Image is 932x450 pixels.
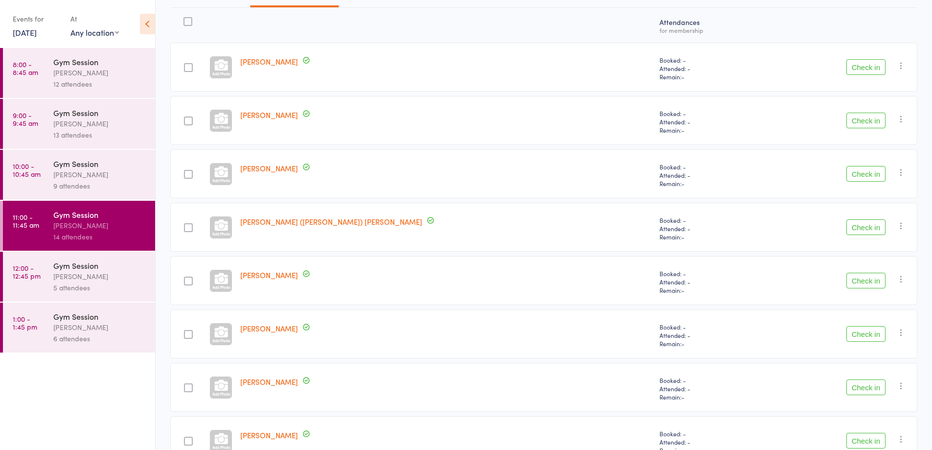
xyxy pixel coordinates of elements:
a: [PERSON_NAME] [240,163,298,173]
span: Attended: - [659,384,758,393]
div: Gym Session [53,56,147,67]
span: Attended: - [659,278,758,286]
div: 14 attendees [53,231,147,242]
span: Booked: - [659,429,758,438]
span: Booked: - [659,376,758,384]
span: Attended: - [659,171,758,179]
span: Booked: - [659,56,758,64]
span: Booked: - [659,163,758,171]
span: Remain: [659,126,758,134]
span: - [682,179,684,188]
span: Attended: - [659,438,758,446]
a: [DATE] [13,27,37,38]
span: Remain: [659,179,758,188]
div: Any location [70,27,119,38]
a: 12:00 -12:45 pmGym Session[PERSON_NAME]5 attendees [3,252,155,302]
span: - [682,72,684,81]
div: 12 attendees [53,78,147,90]
span: Attended: - [659,224,758,233]
button: Check in [846,219,886,235]
time: 8:00 - 8:45 am [13,60,38,76]
div: [PERSON_NAME] [53,67,147,78]
div: 9 attendees [53,180,147,191]
button: Check in [846,379,886,395]
a: [PERSON_NAME] [240,377,298,387]
span: Booked: - [659,109,758,118]
span: - [682,286,684,294]
span: Remain: [659,286,758,294]
div: Gym Session [53,311,147,322]
a: [PERSON_NAME] [240,430,298,440]
span: Remain: [659,393,758,401]
a: 8:00 -8:45 amGym Session[PERSON_NAME]12 attendees [3,48,155,98]
span: Remain: [659,72,758,81]
div: 6 attendees [53,333,147,344]
span: Attended: - [659,64,758,72]
span: Attended: - [659,118,758,126]
a: [PERSON_NAME] [240,323,298,333]
div: Gym Session [53,158,147,169]
button: Check in [846,273,886,288]
span: Booked: - [659,269,758,278]
div: Atten­dances [656,12,762,38]
span: Attended: - [659,331,758,339]
button: Check in [846,326,886,342]
a: [PERSON_NAME] [240,56,298,67]
div: Gym Session [53,260,147,271]
div: [PERSON_NAME] [53,169,147,180]
div: Gym Session [53,209,147,220]
span: Booked: - [659,323,758,331]
time: 1:00 - 1:45 pm [13,315,37,331]
span: Booked: - [659,216,758,224]
div: At [70,11,119,27]
div: for membership [659,27,758,33]
button: Check in [846,113,886,128]
time: 10:00 - 10:45 am [13,162,41,178]
div: [PERSON_NAME] [53,220,147,231]
a: 11:00 -11:45 amGym Session[PERSON_NAME]14 attendees [3,201,155,251]
a: 1:00 -1:45 pmGym Session[PERSON_NAME]6 attendees [3,303,155,353]
span: - [682,339,684,348]
button: Check in [846,166,886,182]
span: - [682,126,684,134]
div: Gym Session [53,107,147,118]
div: 13 attendees [53,129,147,141]
a: [PERSON_NAME] [240,270,298,280]
button: Check in [846,433,886,449]
time: 12:00 - 12:45 pm [13,264,41,280]
span: - [682,233,684,241]
div: [PERSON_NAME] [53,118,147,129]
span: Remain: [659,339,758,348]
button: Check in [846,59,886,75]
div: [PERSON_NAME] [53,322,147,333]
span: - [682,393,684,401]
div: [PERSON_NAME] [53,271,147,282]
div: 5 attendees [53,282,147,293]
a: [PERSON_NAME] ([PERSON_NAME]) [PERSON_NAME] [240,216,422,227]
a: [PERSON_NAME] [240,110,298,120]
time: 11:00 - 11:45 am [13,213,39,229]
div: Events for [13,11,61,27]
a: 9:00 -9:45 amGym Session[PERSON_NAME]13 attendees [3,99,155,149]
time: 9:00 - 9:45 am [13,111,38,127]
a: 10:00 -10:45 amGym Session[PERSON_NAME]9 attendees [3,150,155,200]
span: Remain: [659,233,758,241]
